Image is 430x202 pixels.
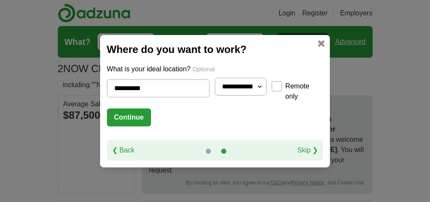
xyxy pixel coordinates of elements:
[107,108,151,126] button: Continue
[107,64,323,74] p: What is your ideal location?
[193,66,215,73] span: Optional
[112,145,135,155] a: ❮ Back
[285,81,323,102] label: Remote only
[107,42,323,57] h2: Where do you want to work?
[297,145,318,155] a: Skip ❯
